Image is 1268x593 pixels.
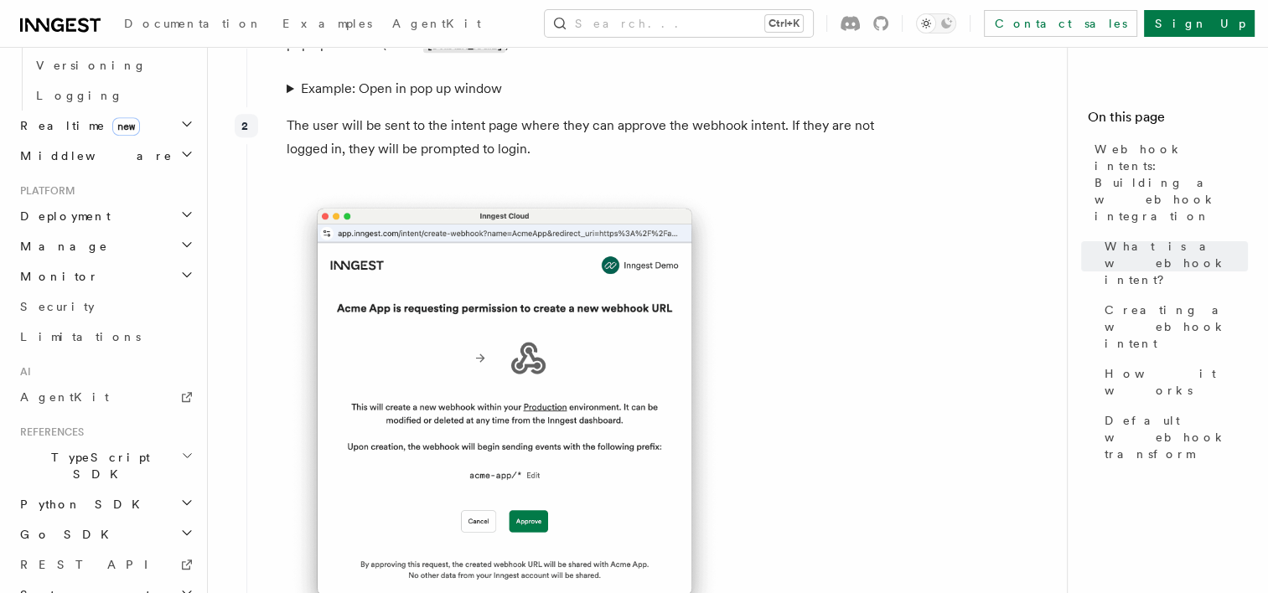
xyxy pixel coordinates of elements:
span: TypeScript SDK [13,449,181,482]
span: Limitations [20,330,141,343]
button: TypeScript SDK [13,442,197,489]
a: What is a webhook intent? [1098,231,1248,295]
span: Versioning [36,59,147,72]
span: Deployment [13,208,111,224]
button: Python SDK [13,489,197,519]
p: The user will be sent to the intent page where they can approve the webhook intent. If they are n... [287,114,904,161]
button: Search...Ctrl+K [545,10,813,37]
a: Creating a webhook intent [1098,295,1248,358]
span: Manage [13,238,108,255]
span: Platform [13,184,75,198]
a: Limitations [13,322,197,352]
span: Python SDK [13,496,150,513]
a: How it works [1098,358,1248,405]
a: Documentation [114,5,272,45]
span: Middleware [13,147,173,164]
span: Monitor [13,268,99,285]
div: 2 [235,114,258,137]
span: Logging [36,89,123,102]
h4: On this page [1088,107,1248,134]
button: Go SDK [13,519,197,549]
a: Examples [272,5,382,45]
button: Toggle dark mode [916,13,956,34]
a: AgentKit [382,5,491,45]
a: Webhook intents: Building a webhook integration [1088,134,1248,231]
span: Realtime [13,117,140,134]
span: Documentation [124,17,262,30]
span: Examples [282,17,372,30]
a: Default webhook transform [1098,405,1248,469]
button: Realtimenew [13,111,197,141]
span: Webhook intents: Building a webhook integration [1095,141,1248,224]
a: REST API [13,549,197,580]
span: AI [13,365,31,379]
code: [DOMAIN_NAME] [423,39,505,53]
span: REST API [20,558,163,571]
a: Versioning [29,50,197,80]
a: Contact sales [984,10,1137,37]
button: Monitor [13,261,197,291]
button: Middleware [13,141,197,171]
button: Deployment [13,201,197,231]
span: Default webhook transform [1105,412,1248,462]
a: AgentKit [13,382,197,412]
span: AgentKit [20,390,109,404]
span: new [112,117,140,136]
span: AgentKit [392,17,481,30]
a: Security [13,291,197,322]
a: Sign Up [1144,10,1255,37]
span: Go SDK [13,526,119,543]
kbd: Ctrl+K [765,15,803,32]
span: Creating a webhook intent [1105,302,1248,352]
summary: Example: Open in pop up window [287,77,904,101]
span: What is a webhook intent? [1105,238,1248,288]
button: Manage [13,231,197,261]
a: Logging [29,80,197,111]
span: References [13,425,84,439]
span: Security [20,300,95,313]
span: How it works [1105,365,1248,399]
